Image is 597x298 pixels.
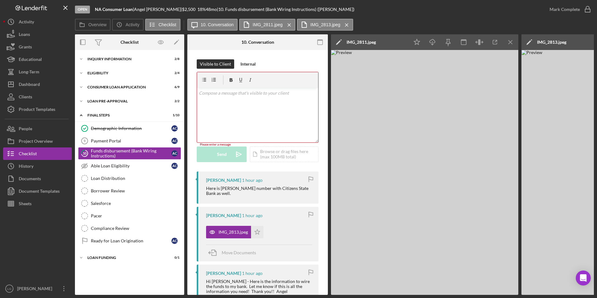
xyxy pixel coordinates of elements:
div: Open Intercom Messenger [576,271,591,286]
div: Compliance Review [91,226,181,231]
a: History [3,160,72,172]
a: Pacer [78,210,181,222]
a: Sheets [3,197,72,210]
button: Dashboard [3,78,72,91]
div: | [95,7,134,12]
button: Educational [3,53,72,66]
time: 2025-09-09 19:17 [242,178,263,183]
div: Dashboard [19,78,40,92]
div: 10. Conversation [241,40,274,45]
button: Activity [3,16,72,28]
a: Salesforce [78,197,181,210]
div: 1 / 10 [168,113,180,117]
div: A C [171,138,178,144]
div: Visible to Client [200,59,231,69]
div: | 10. Funds disbursement (Bank Wiring Instructions) ([PERSON_NAME]) [217,7,354,12]
time: 2025-09-09 19:12 [242,271,263,276]
div: [PERSON_NAME] [16,282,56,296]
button: Grants [3,41,72,53]
a: Able Loan EligibilityAC [78,160,181,172]
div: Grants [19,41,32,55]
a: 9Payment PortalAC [78,135,181,147]
div: 18 % [197,7,206,12]
div: Ready for Loan Origination [91,238,171,243]
div: Loans [19,28,30,42]
button: Clients [3,91,72,103]
button: Internal [237,59,259,69]
a: Demographic InformationAC [78,122,181,135]
a: Compliance Review [78,222,181,235]
button: Checklist [145,19,180,31]
div: Activity [19,16,34,30]
div: Send [217,147,227,162]
div: Funds disbursement (Bank Wiring Instructions) [91,148,171,158]
div: Checklist [121,40,139,45]
div: Loan Distribution [91,176,181,181]
div: A C [171,163,178,169]
div: [PERSON_NAME] [206,178,241,183]
label: Activity [126,22,139,27]
div: Loan Pre-Approval [87,99,164,103]
button: IMG_2813.jpeg [297,19,353,31]
div: FINAL STEPS [87,113,164,117]
div: Internal [240,59,256,69]
button: Visible to Client [197,59,234,69]
div: IMG_2813.jpeg [219,230,248,235]
div: 2 / 4 [168,71,180,75]
button: Long-Term [3,66,72,78]
label: Overview [88,22,106,27]
div: 6 / 9 [168,85,180,89]
button: Documents [3,172,72,185]
div: Eligibility [87,71,164,75]
button: Move Documents [206,245,262,261]
div: Salesforce [91,201,181,206]
div: Long-Term [19,66,39,80]
button: IMG_2811.jpeg [239,19,295,31]
div: A C [171,125,178,132]
div: A C [171,238,178,244]
div: Here is [PERSON_NAME] number with Citizens State Bank as well. [206,186,312,196]
tspan: 10 [83,151,87,155]
tspan: 9 [84,139,86,143]
button: Overview [75,19,111,31]
label: IMG_2813.jpeg [310,22,340,27]
button: Loans [3,28,72,41]
div: Hi [PERSON_NAME] - Here is the information to wire the funds to my bank. Let me know if this is a... [206,279,312,294]
div: Documents [19,172,41,186]
a: Loan Distribution [78,172,181,185]
div: Clients [19,91,32,105]
button: Checklist [3,147,72,160]
div: Payment Portal [91,138,171,143]
div: 0 / 1 [168,256,180,260]
div: IMG_2811.jpeg [347,40,376,45]
a: Project Overview [3,135,72,147]
div: Product Templates [19,103,55,117]
div: Open [75,6,90,13]
span: $2,500 [182,7,195,12]
div: Pacer [91,213,181,218]
div: A C [171,150,178,156]
a: 10Funds disbursement (Bank Wiring Instructions)AC [78,147,181,160]
button: 10. Conversation [187,19,238,31]
div: Mark Complete [550,3,580,16]
div: Angel [PERSON_NAME] | [134,7,182,12]
label: IMG_2811.jpeg [253,22,283,27]
b: NA Consumer Loan [95,7,133,12]
label: Checklist [159,22,176,27]
button: Document Templates [3,185,72,197]
div: 2 / 2 [168,99,180,103]
a: Borrower Review [78,185,181,197]
button: Send [197,147,247,162]
label: 10. Conversation [201,22,234,27]
div: Sheets [19,197,32,211]
div: Demographic Information [91,126,171,131]
div: Loan Funding [87,256,164,260]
